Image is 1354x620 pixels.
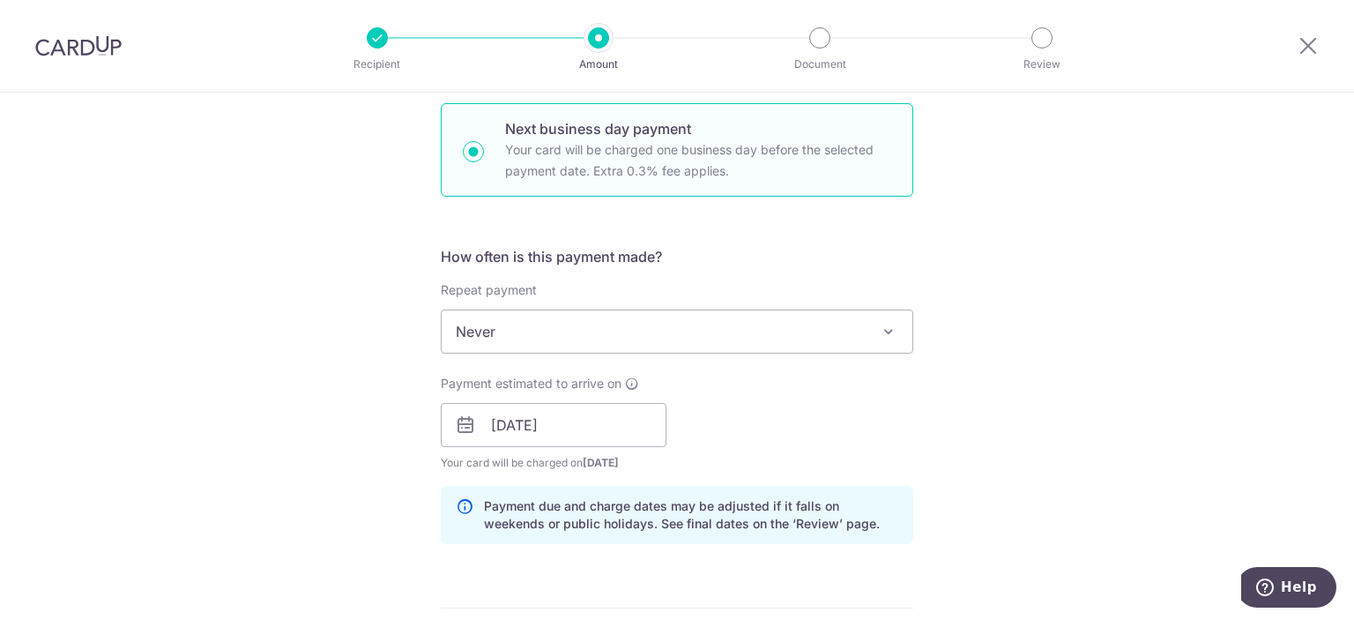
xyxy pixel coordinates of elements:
[442,310,912,353] span: Never
[533,56,664,73] p: Amount
[755,56,885,73] p: Document
[35,35,122,56] img: CardUp
[441,246,913,267] h5: How often is this payment made?
[977,56,1107,73] p: Review
[441,403,666,447] input: DD / MM / YYYY
[312,56,443,73] p: Recipient
[505,139,891,182] p: Your card will be charged one business day before the selected payment date. Extra 0.3% fee applies.
[441,375,621,392] span: Payment estimated to arrive on
[583,456,619,469] span: [DATE]
[484,497,898,533] p: Payment due and charge dates may be adjusted if it falls on weekends or public holidays. See fina...
[505,118,891,139] p: Next business day payment
[1241,567,1336,611] iframe: Opens a widget where you can find more information
[441,454,666,472] span: Your card will be charged on
[441,310,913,354] span: Never
[441,281,537,299] label: Repeat payment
